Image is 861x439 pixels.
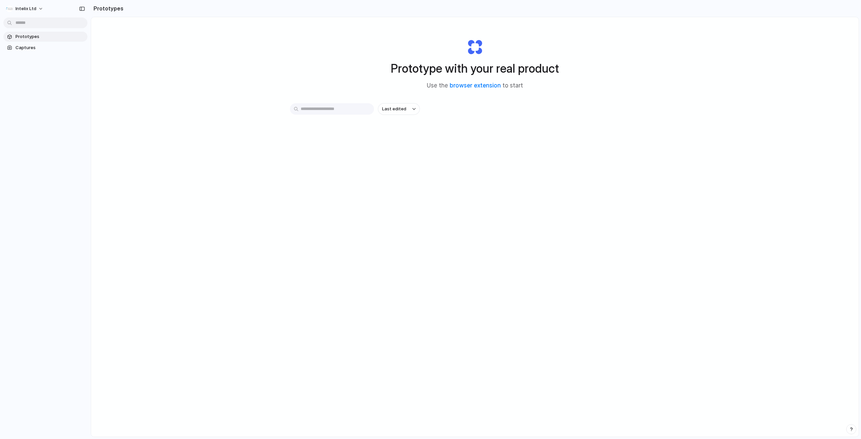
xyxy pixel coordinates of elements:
[15,33,85,40] span: Prototypes
[382,106,406,112] span: Last edited
[378,103,420,115] button: Last edited
[15,5,36,12] span: Intelix Ltd
[15,44,85,51] span: Captures
[427,81,523,90] span: Use the to start
[3,3,47,14] button: Intelix Ltd
[3,32,87,42] a: Prototypes
[450,82,501,89] a: browser extension
[391,60,559,77] h1: Prototype with your real product
[3,43,87,53] a: Captures
[91,4,123,12] h2: Prototypes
